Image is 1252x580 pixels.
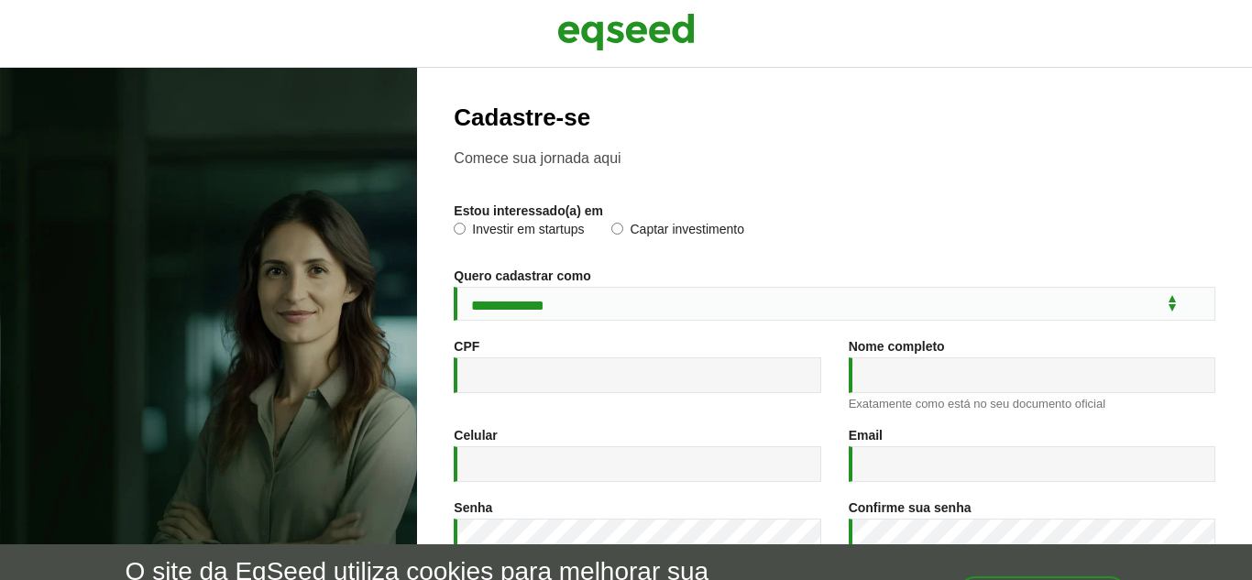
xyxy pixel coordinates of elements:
label: Investir em startups [454,223,584,241]
p: Comece sua jornada aqui [454,149,1215,167]
div: Exatamente como está no seu documento oficial [849,398,1215,410]
label: Quero cadastrar como [454,269,590,282]
img: EqSeed Logo [557,9,695,55]
label: Confirme sua senha [849,501,972,514]
label: CPF [454,340,479,353]
h2: Cadastre-se [454,104,1215,131]
label: Captar investimento [611,223,744,241]
label: Email [849,429,883,442]
label: Celular [454,429,497,442]
input: Investir em startups [454,223,466,235]
label: Estou interessado(a) em [454,204,603,217]
input: Captar investimento [611,223,623,235]
label: Senha [454,501,492,514]
label: Nome completo [849,340,945,353]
